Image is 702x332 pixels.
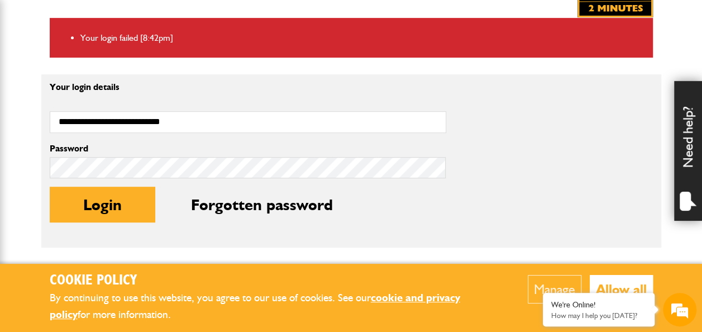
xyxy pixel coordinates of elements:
li: Your login failed [8:42pm] [80,31,644,45]
p: How may I help you today? [551,311,646,320]
button: Login [50,187,155,222]
h2: Cookie Policy [50,272,494,290]
button: Forgotten password [157,187,366,222]
div: Need help? [674,81,702,221]
p: Your login details [50,83,446,92]
button: Allow all [590,275,653,303]
button: Manage [528,275,581,303]
a: cookie and privacy policy [50,291,460,321]
label: Password [50,144,446,153]
div: We're Online! [551,300,646,310]
p: By continuing to use this website, you agree to our use of cookies. See our for more information. [50,290,494,324]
